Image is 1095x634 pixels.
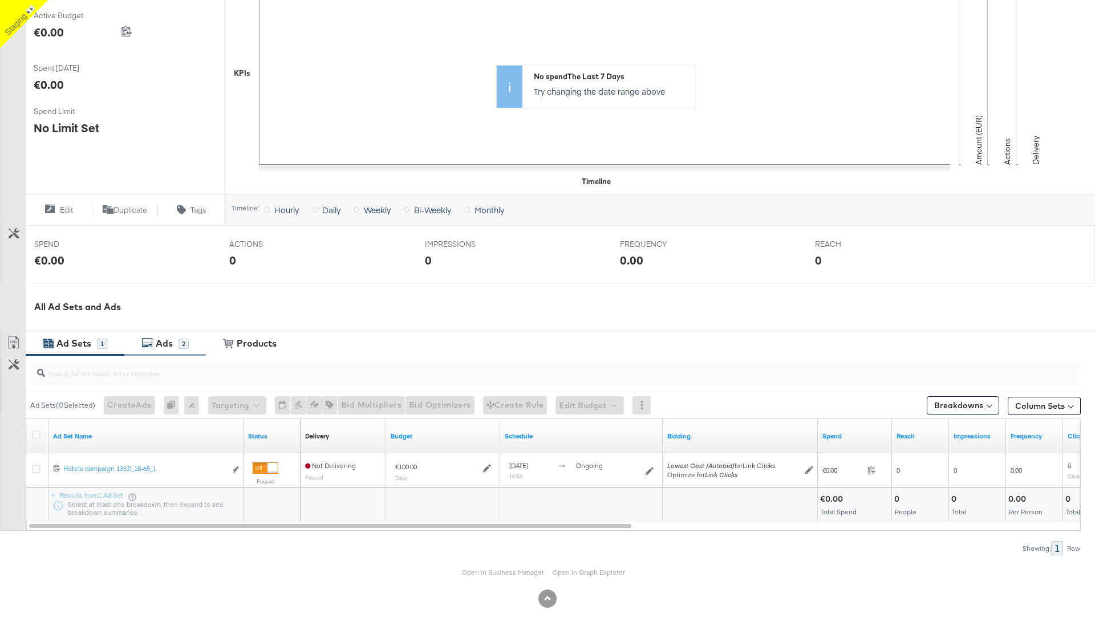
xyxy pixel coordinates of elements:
span: People [895,507,916,516]
span: [DATE] [509,461,528,470]
div: Timeline: [231,204,259,212]
span: Tags [190,205,206,216]
div: 0.00 [1008,494,1029,505]
div: 0 [815,252,822,269]
span: Total [952,507,966,516]
span: for Link Clicks [667,461,776,470]
div: No spend The Last 7 Days [534,71,690,82]
a: The number of times your ad was served. On mobile apps an ad is counted as served the first time ... [954,432,1001,441]
div: 0.00 [620,252,643,269]
div: 1 [1051,541,1063,555]
div: €100.00 [395,462,417,472]
div: 0 [951,494,960,505]
span: Per Person [1009,507,1043,516]
sub: Paused [305,474,323,481]
span: Active Budget [34,10,119,21]
div: 2 [179,339,189,349]
a: The average number of times your ad was served to each person. [1011,432,1058,441]
div: €0.00 [34,76,64,93]
span: FREQUENCY [620,239,705,250]
span: Total [1066,507,1080,516]
p: Try changing the date range above [534,86,690,97]
button: Edit [25,203,92,217]
span: SPEND [34,239,120,250]
span: REACH [815,239,901,250]
div: €0.00 [820,494,846,505]
a: Your Ad Set name. [53,432,239,441]
div: Row [1066,544,1081,552]
div: 0 [425,252,432,269]
button: Breakdowns [927,396,999,414]
span: Duplicate [113,205,147,216]
span: 0 [1068,461,1071,470]
div: Optimize for [667,470,776,479]
span: 0.00 [1011,466,1022,474]
div: Hotels campaign 135.0_18-65_1 [63,464,226,473]
a: Shows your bid and optimisation settings for this Ad Set. [667,432,813,441]
a: Reflects the ability of your Ad Set to achieve delivery based on ad states, schedule and budget. [305,432,329,441]
div: Ad Sets [56,337,91,350]
span: Monthly [474,204,504,216]
button: Duplicate [92,203,159,217]
div: Delivery [305,432,329,441]
span: ACTIONS [229,239,315,250]
span: Spent [DATE] [34,63,119,74]
span: Daily [322,204,340,216]
button: Tags [158,203,225,217]
div: Ads [156,337,173,350]
button: Column Sets [1008,397,1081,415]
div: €0.00 [34,24,64,40]
span: Hourly [274,204,299,216]
div: Products [237,337,277,350]
span: ongoing [576,461,603,470]
span: IMPRESSIONS [425,239,510,250]
input: Search Ad Set Name, ID or Objective [45,357,984,380]
span: Total Spend [821,507,857,516]
div: €0.00 [34,252,64,269]
div: All Ad Sets and Ads [34,300,1095,314]
span: Bi-Weekly [414,204,451,216]
span: Weekly [364,204,391,216]
sub: 10:53 [509,473,522,479]
em: Link Clicks [705,470,737,479]
a: Shows when your Ad Set is scheduled to deliver. [505,432,658,441]
div: 0 [894,494,903,505]
em: Lowest Cost (Autobid) [667,461,735,470]
div: 0 [1065,494,1074,505]
span: Spend Limit [34,106,119,117]
div: 0 [229,252,236,269]
a: Hotels campaign 135.0_18-65_1 [63,464,226,476]
div: 0 [164,396,184,414]
a: Shows the current state of your Ad Set. [248,432,296,441]
div: No Limit Set [34,120,99,136]
span: Edit [60,205,73,216]
a: Shows the current budget of Ad Set. [391,432,496,441]
label: Paused [253,478,278,485]
div: Showing: [1022,544,1051,552]
a: Open in Graph Explorer [553,568,625,576]
span: Not Delivering [305,461,356,470]
a: Open in Business Manager [462,568,544,576]
a: The number of people your ad was served to. [897,432,944,441]
span: 0 [897,466,900,474]
span: 0 [954,466,957,474]
div: 1 [97,339,107,349]
span: €0.00 [822,466,863,474]
a: The total amount spent to date. [822,432,887,441]
div: Ad Sets ( 0 Selected) [30,400,95,411]
sub: Daily [395,474,407,481]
